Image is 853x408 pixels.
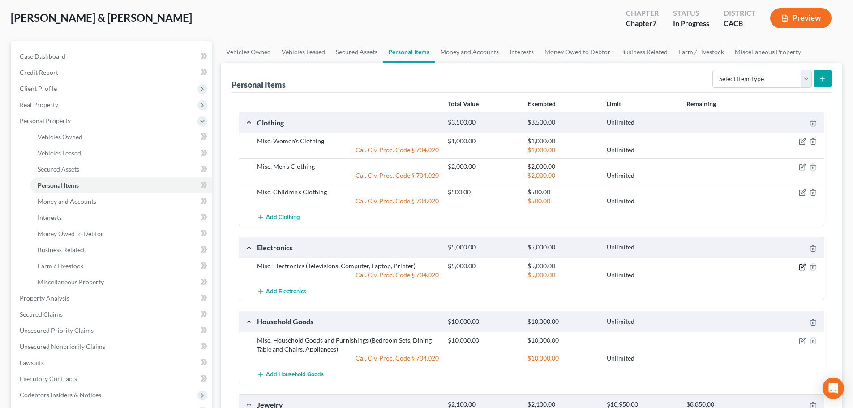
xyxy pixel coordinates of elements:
div: $2,000.00 [443,162,523,171]
a: Interests [504,41,539,63]
a: Secured Assets [30,161,212,177]
div: $1,000.00 [443,137,523,146]
span: [PERSON_NAME] & [PERSON_NAME] [11,11,192,24]
a: Vehicles Owned [221,41,276,63]
a: Vehicles Leased [276,41,330,63]
strong: Total Value [448,100,479,107]
div: $500.00 [523,188,602,197]
span: Add Clothing [266,214,300,221]
div: Unlimited [602,354,682,363]
a: Unsecured Priority Claims [13,322,212,339]
a: Personal Items [30,177,212,193]
div: Cal. Civ. Proc. Code § 704.020 [253,146,443,155]
div: Unlimited [602,171,682,180]
a: Miscellaneous Property [729,41,806,63]
div: Household Goods [253,317,443,326]
div: $10,000.00 [523,336,602,345]
span: 7 [652,19,656,27]
button: Add Household Goods [257,366,324,383]
div: $10,000.00 [443,336,523,345]
span: Secured Assets [38,165,79,173]
a: Money Owed to Debtor [539,41,616,63]
a: Business Related [30,242,212,258]
div: Electronics [253,243,443,252]
span: Personal Property [20,117,71,125]
div: District [724,8,756,18]
div: Cal. Civ. Proc. Code § 704.020 [253,197,443,206]
div: $10,000.00 [523,318,602,326]
span: Money Owed to Debtor [38,230,103,237]
a: Secured Claims [13,306,212,322]
span: Money and Accounts [38,198,96,205]
div: Clothing [253,118,443,127]
a: Credit Report [13,64,212,81]
div: $5,000.00 [523,243,602,252]
div: $500.00 [523,197,602,206]
div: $10,000.00 [523,354,602,363]
div: $3,500.00 [523,118,602,127]
div: Cal. Civ. Proc. Code § 704.020 [253,271,443,279]
div: $5,000.00 [443,262,523,271]
a: Money and Accounts [30,193,212,210]
button: Preview [770,8,832,28]
div: Unlimited [602,118,682,127]
div: Misc. Electronics (Televisions, Computer, Laptop, Printer) [253,262,443,271]
strong: Remaining [686,100,716,107]
a: Personal Items [383,41,435,63]
span: Case Dashboard [20,52,65,60]
a: Interests [30,210,212,226]
a: Case Dashboard [13,48,212,64]
div: Unlimited [602,146,682,155]
strong: Limit [607,100,621,107]
div: CACB [724,18,756,29]
span: Personal Items [38,181,79,189]
a: Vehicles Owned [30,129,212,145]
div: $2,000.00 [523,171,602,180]
div: Cal. Civ. Proc. Code § 704.020 [253,171,443,180]
span: Codebtors Insiders & Notices [20,391,101,399]
a: Money Owed to Debtor [30,226,212,242]
div: $5,000.00 [523,262,602,271]
div: Unlimited [602,318,682,326]
button: Add Clothing [257,209,300,226]
a: Secured Assets [330,41,383,63]
div: Misc. Men's Clothing [253,162,443,171]
a: Property Analysis [13,290,212,306]
span: Business Related [38,246,84,253]
span: Vehicles Leased [38,149,81,157]
div: Misc. Women's Clothing [253,137,443,146]
div: Chapter [626,8,659,18]
a: Business Related [616,41,673,63]
div: $10,000.00 [443,318,523,326]
a: Farm / Livestock [30,258,212,274]
a: Unsecured Nonpriority Claims [13,339,212,355]
span: Farm / Livestock [38,262,83,270]
a: Money and Accounts [435,41,504,63]
div: In Progress [673,18,709,29]
a: Farm / Livestock [673,41,729,63]
div: Misc. Household Goods and Furnishings (Bedroom Sets, Dining Table and Chairs, Appliances) [253,336,443,354]
div: $3,500.00 [443,118,523,127]
div: Open Intercom Messenger [823,378,844,399]
div: $2,000.00 [523,162,602,171]
span: Real Property [20,101,58,108]
div: $1,000.00 [523,146,602,155]
div: $5,000.00 [443,243,523,252]
div: Unlimited [602,197,682,206]
button: Add Electronics [257,283,306,300]
span: Add Electronics [266,288,306,295]
span: Client Profile [20,85,57,92]
span: Credit Report [20,69,58,76]
strong: Exempted [527,100,556,107]
a: Vehicles Leased [30,145,212,161]
div: $1,000.00 [523,137,602,146]
span: Add Household Goods [266,371,324,378]
span: Miscellaneous Property [38,278,104,286]
span: Lawsuits [20,359,44,366]
div: $500.00 [443,188,523,197]
div: Personal Items [231,79,286,90]
a: Miscellaneous Property [30,274,212,290]
div: Misc. Children's Clothing [253,188,443,197]
span: Unsecured Nonpriority Claims [20,343,105,350]
div: Chapter [626,18,659,29]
